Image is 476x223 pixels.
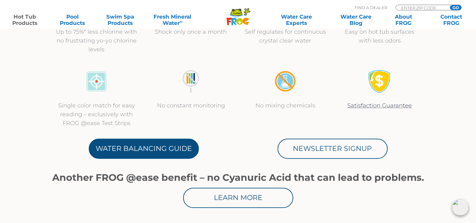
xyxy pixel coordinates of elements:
p: Up to 75%* less chlorine with no frustrating yo-yo chlorine levels [56,27,137,54]
a: Water CareBlog [337,14,374,26]
p: Self regulates for continuous crystal clear water [244,27,326,45]
a: Satisfaction Guarantee [347,102,412,109]
sup: ∞ [180,19,182,24]
p: Easy on hot tub surfaces with less odors [339,27,421,45]
a: Water CareExperts [266,14,327,26]
p: Find A Dealer [355,5,387,10]
a: Swim SpaProducts [102,14,139,26]
img: no-mixing1 [273,70,297,93]
p: No mixing chemicals [244,101,326,110]
a: Hot TubProducts [6,14,43,26]
p: Single color match for easy reading – exclusively with FROG @ease Test Strips [56,101,137,128]
p: No constant monitoring [150,101,232,110]
p: Shock only once a month [150,27,232,36]
img: no-constant-monitoring1 [179,70,203,93]
a: PoolProducts [54,14,91,26]
img: openIcon [452,199,468,215]
a: Learn More [183,188,293,208]
input: Zip Code Form [400,5,443,10]
a: Fresh MineralWater∞ [149,14,196,26]
input: GO [450,5,461,10]
img: icon-atease-color-match [85,70,108,93]
a: Newsletter Signup [277,139,388,159]
img: Satisfaction Guarantee Icon [368,70,391,93]
a: ContactFROG [433,14,470,26]
h1: Another FROG @ease benefit – no Cyanuric Acid that can lead to problems. [49,172,427,183]
a: Water Balancing Guide [89,139,199,159]
a: AboutFROG [385,14,422,26]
